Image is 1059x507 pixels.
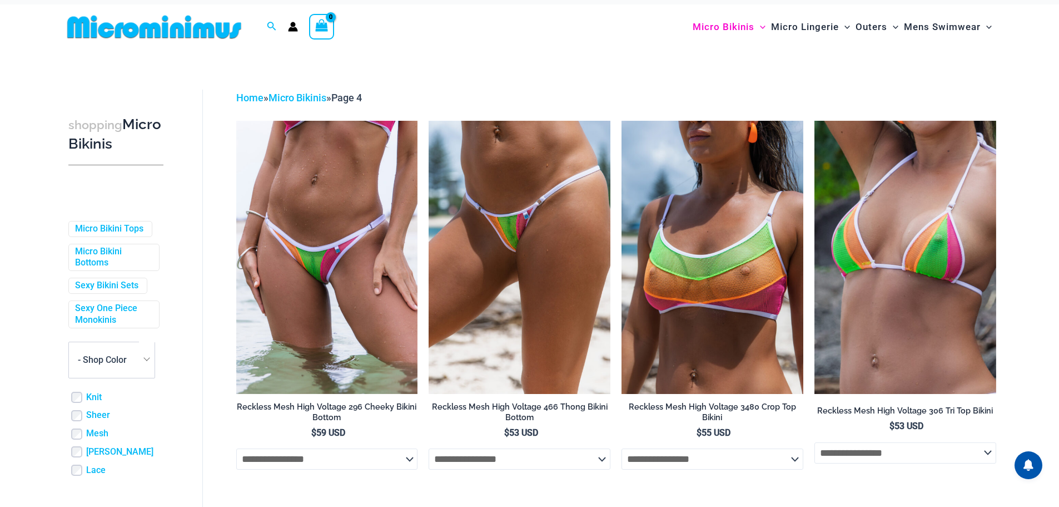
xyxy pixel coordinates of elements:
[63,14,246,40] img: MM SHOP LOGO FLAT
[853,10,901,44] a: OutersMenu ToggleMenu Toggle
[901,10,995,44] a: Mens SwimwearMenu ToggleMenu Toggle
[68,115,163,154] h3: Micro Bikinis
[86,392,102,403] a: Knit
[69,342,155,378] span: - Shop Color
[904,13,981,41] span: Mens Swimwear
[311,427,316,438] span: $
[429,402,610,427] a: Reckless Mesh High Voltage 466 Thong Bikini Bottom
[697,427,730,438] bdi: 55 USD
[622,402,803,422] h2: Reckless Mesh High Voltage 3480 Crop Top Bikini
[429,402,610,422] h2: Reckless Mesh High Voltage 466 Thong Bikini Bottom
[814,406,996,416] h2: Reckless Mesh High Voltage 306 Tri Top Bikini
[504,427,509,438] span: $
[429,121,610,393] a: Reckless Mesh High Voltage 466 Thong 01Reckless Mesh High Voltage 3480 Crop Top 466 Thong 01Reckl...
[75,280,138,292] a: Sexy Bikini Sets
[504,427,538,438] bdi: 53 USD
[814,121,996,393] a: Reckless Mesh High Voltage 306 Tri Top 01Reckless Mesh High Voltage 306 Tri Top 466 Thong 04Reckl...
[622,121,803,393] img: Reckless Mesh High Voltage 3480 Crop Top 01
[78,355,127,365] span: - Shop Color
[86,428,108,440] a: Mesh
[889,421,894,431] span: $
[887,13,898,41] span: Menu Toggle
[68,118,122,132] span: shopping
[693,13,754,41] span: Micro Bikinis
[697,427,702,438] span: $
[75,303,151,326] a: Sexy One Piece Monokinis
[856,13,887,41] span: Outers
[68,342,155,378] span: - Shop Color
[236,121,418,393] a: Reckless Mesh High Voltage 296 Cheeky 01Reckless Mesh High Voltage 3480 Crop Top 296 Cheeky 04Rec...
[771,13,839,41] span: Micro Lingerie
[288,22,298,32] a: Account icon link
[311,427,345,438] bdi: 59 USD
[269,92,326,104] a: Micro Bikinis
[236,402,418,427] a: Reckless Mesh High Voltage 296 Cheeky Bikini Bottom
[814,121,996,393] img: Reckless Mesh High Voltage 306 Tri Top 01
[75,223,143,235] a: Micro Bikini Tops
[236,92,263,104] a: Home
[267,20,277,34] a: Search icon link
[86,410,110,421] a: Sheer
[236,121,418,393] img: Reckless Mesh High Voltage 296 Cheeky 01
[86,446,153,458] a: [PERSON_NAME]
[768,10,853,44] a: Micro LingerieMenu ToggleMenu Toggle
[429,121,610,393] img: Reckless Mesh High Voltage 466 Thong 01
[688,8,997,46] nav: Site Navigation
[622,402,803,427] a: Reckless Mesh High Voltage 3480 Crop Top Bikini
[309,14,335,40] a: View Shopping Cart, empty
[75,246,151,269] a: Micro Bikini Bottoms
[889,421,923,431] bdi: 53 USD
[839,13,850,41] span: Menu Toggle
[981,13,992,41] span: Menu Toggle
[622,121,803,393] a: Reckless Mesh High Voltage 3480 Crop Top 01Reckless Mesh High Voltage 3480 Crop Top 02Reckless Me...
[690,10,768,44] a: Micro BikinisMenu ToggleMenu Toggle
[236,402,418,422] h2: Reckless Mesh High Voltage 296 Cheeky Bikini Bottom
[814,406,996,420] a: Reckless Mesh High Voltage 306 Tri Top Bikini
[331,92,362,104] span: Page 4
[236,92,362,104] span: » »
[754,13,765,41] span: Menu Toggle
[86,465,106,476] a: Lace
